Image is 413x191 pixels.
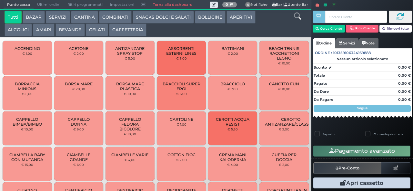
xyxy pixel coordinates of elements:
input: Codice Cliente [325,11,387,23]
span: CEROTTO ANTIZANZARE/CLASSICO [265,117,316,127]
button: SERVIZI [46,11,70,24]
small: € 5,00 [22,92,33,96]
small: € 9,00 [73,127,84,131]
span: BORRACCIA MINIONS [8,81,46,91]
small: € 10,00 [21,127,33,131]
strong: Da Pagare [314,97,333,102]
button: GELATI [86,24,108,36]
strong: 0,00 € [398,65,411,70]
small: € 10,00 [278,61,290,65]
small: € 1,00 [176,122,186,126]
button: SNACKS DOLCI E SALATI [133,11,194,24]
span: BATTIMANI [221,46,244,51]
span: CIAMBELLE VARIE [111,152,148,157]
small: € 2,00 [279,163,289,167]
strong: Segue [357,106,368,110]
strong: Pagato [314,81,327,86]
small: € 5,00 [125,56,135,60]
small: € 6,00 [176,92,187,96]
span: Impostazioni [106,0,138,9]
span: CREMA MANI KALODERMA [214,152,252,162]
small: € 6,00 [73,163,84,167]
span: COTTON FIOC [167,152,196,157]
a: Servizi [335,38,358,48]
span: 101359106324169888 [333,50,371,56]
button: Rimuovi tutto [379,25,412,33]
small: € 10,00 [124,92,136,96]
button: BAZAR [23,11,45,24]
div: Nessun articolo selezionato [313,57,412,61]
button: Rim. Cliente [346,25,378,33]
small: € 10,00 [124,132,136,136]
small: € 5,50 [227,127,238,131]
small: € 2,00 [227,52,238,55]
small: € 7,00 [227,87,238,91]
span: CARTOLINE [170,117,193,122]
a: Note [358,38,378,48]
strong: Da Dare [314,89,329,94]
span: Ultimi ordini [34,0,64,9]
small: € 3,00 [176,56,187,60]
strong: 0,00 € [398,73,411,78]
span: CAPPELLO BIMBA/BIMBO [8,117,46,127]
label: Asporto [323,132,335,136]
button: COMBINATI [99,11,132,24]
button: ALCOLICI [5,24,32,36]
span: Ordine : [315,50,332,56]
span: CEROTTI ACQUA RESIST [214,117,252,127]
button: Cerca Cliente [313,25,345,33]
small: € 2,00 [176,158,187,162]
a: Torna alla dashboard [149,0,196,9]
span: BEACH TENNIS RACCHETTONI LEGNO [265,46,303,61]
small: € 4,00 [227,163,238,167]
span: CUFFIA PER DOCCIA [265,152,303,162]
button: APERITIVI [227,11,255,24]
strong: Sconto [314,65,327,70]
span: BORSA MARE PLASTICA [111,81,149,91]
span: BRACCIOLI SUPER EROI [162,81,201,91]
small: € 4,00 [125,158,136,162]
span: CAPPELLO DONNA [59,117,98,127]
label: Comanda prioritaria [374,132,403,136]
span: ACCENDINO [15,46,40,51]
span: ASSORBENTI ESTERNI LINES [162,46,201,56]
small: € 15,00 [21,163,33,167]
span: BRACCIOLO [220,81,245,86]
strong: 0,00 € [398,89,411,94]
strong: 0,00 € [398,97,411,102]
strong: 0,00 € [398,81,411,86]
small: € 2,00 [279,127,289,131]
span: CIAMBELLE GRANDE [59,152,98,162]
strong: Totale [314,73,325,78]
span: CANOTTO FUN [269,81,299,86]
span: Ritiri programmati [64,0,106,9]
button: AMARI [33,24,55,36]
small: € 20,00 [72,87,85,91]
small: € 2,00 [73,52,84,55]
button: CAFFETTERIA [109,24,146,36]
span: ANTIZANZARE SPRAY STOP [111,46,149,56]
button: Tutti [5,11,22,24]
span: CIAMBELLA BABY CON MUTANDA [8,152,46,162]
b: 0 [226,2,228,7]
a: Ordine [313,38,335,48]
small: € 10,00 [278,87,290,91]
span: 0 [245,2,251,8]
button: Pagamento avanzato [313,146,410,157]
button: CANTINA [71,11,98,24]
button: BEVANDE [55,24,85,36]
button: BOLLICINE [195,11,226,24]
span: Punto cassa [4,0,34,9]
span: BORSA MARE [65,81,93,86]
button: Apri cassetto [313,177,410,188]
button: Pre-Conto [313,162,382,174]
small: € 1,00 [22,52,32,55]
span: ACETONE [69,46,88,51]
span: CAPPELLO FEDORA BICOLORE [111,117,149,131]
